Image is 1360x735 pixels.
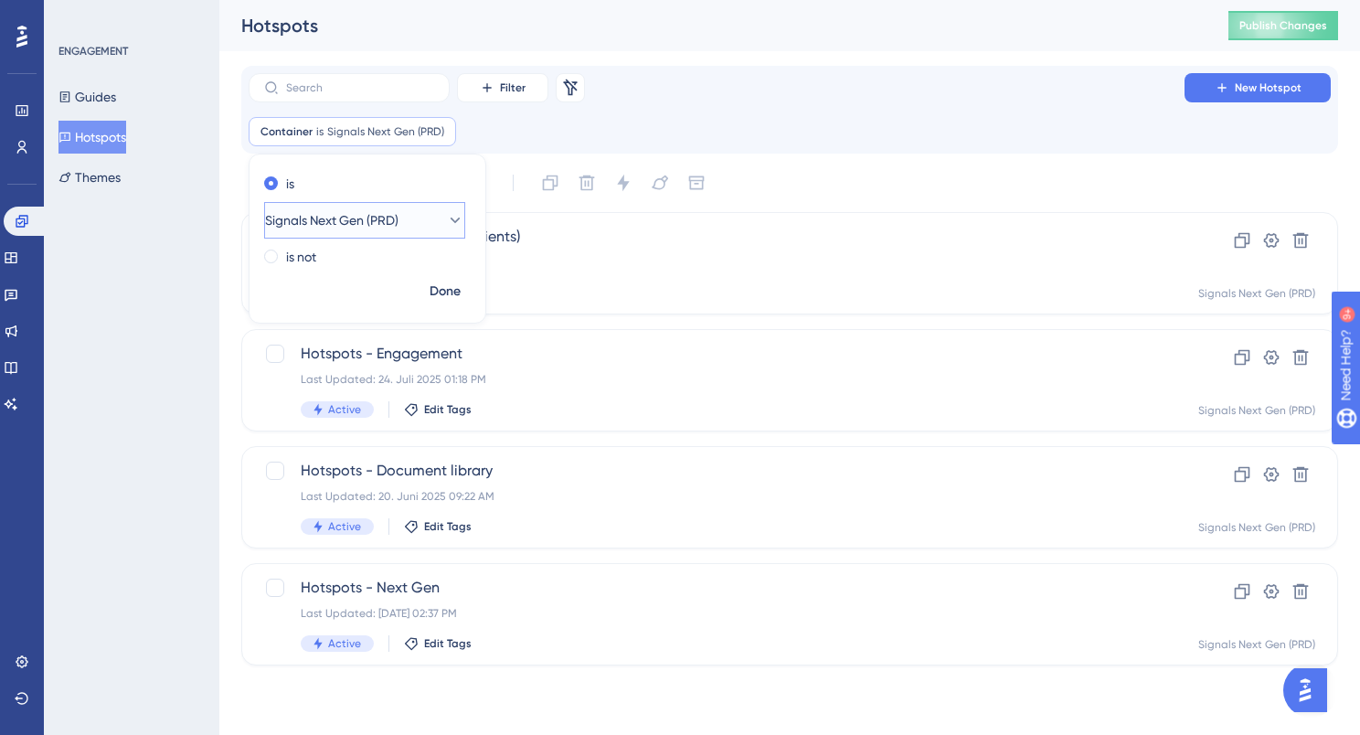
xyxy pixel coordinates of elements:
span: Signals Next Gen (PRD) [327,124,444,139]
div: Last Updated: 22. Juli 2025 11:54 AM [301,255,1132,270]
div: Signals Next Gen (PRD) [1198,286,1315,301]
button: Done [420,275,471,308]
div: Last Updated: [DATE] 02:37 PM [301,606,1132,621]
button: Guides [58,80,116,113]
span: Edit Tags [424,402,472,417]
button: Hotspots [58,121,126,154]
span: Hotspots - Document library [301,460,1132,482]
div: 9+ [124,9,135,24]
span: Filter [500,80,526,95]
span: Hotspots - Engagement [301,343,1132,365]
button: Themes [58,161,121,194]
div: Signals Next Gen (PRD) [1198,403,1315,418]
span: Active [328,402,361,417]
span: Active [328,519,361,534]
span: Container [260,124,313,139]
button: Publish Changes [1228,11,1338,40]
div: Signals Next Gen (PRD) [1198,637,1315,652]
label: is not [286,246,316,268]
span: Done [430,281,461,303]
button: Edit Tags [404,402,472,417]
span: Signals Next Gen (PRD) [265,209,398,231]
iframe: UserGuiding AI Assistant Launcher [1283,663,1338,718]
span: is [316,124,324,139]
button: Signals Next Gen (PRD) [264,202,465,239]
span: New Hotspot [1235,80,1302,95]
span: Publish Changes [1239,18,1327,33]
span: Hotspots - Engagement (Clients) [301,226,1132,248]
div: Last Updated: 24. Juli 2025 01:18 PM [301,372,1132,387]
span: Need Help? [43,5,114,27]
div: Last Updated: 20. Juni 2025 09:22 AM [301,489,1132,504]
span: Edit Tags [424,636,472,651]
button: Edit Tags [404,519,472,534]
span: Active [328,636,361,651]
button: New Hotspot [1185,73,1331,102]
label: is [286,173,294,195]
div: ENGAGEMENT [58,44,128,59]
div: Hotspots [241,13,1183,38]
button: Edit Tags [404,636,472,651]
span: Edit Tags [424,519,472,534]
span: Hotspots - Next Gen [301,577,1132,599]
div: Signals Next Gen (PRD) [1198,520,1315,535]
button: Filter [457,73,548,102]
input: Search [286,81,434,94]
